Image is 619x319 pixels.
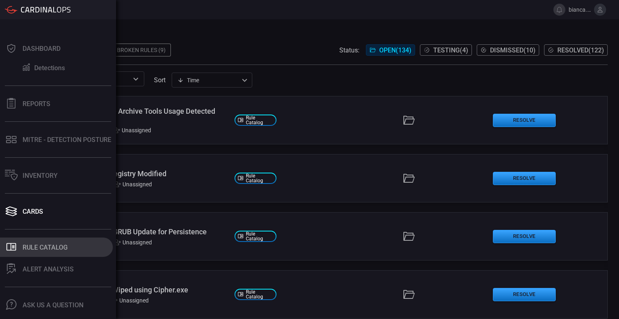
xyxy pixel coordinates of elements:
[60,107,228,124] div: Windows - Native Archive Tools Usage Detected (MuddyWater)
[23,301,83,309] div: Ask Us A Question
[493,230,556,243] button: Resolve
[246,173,273,183] span: Rule Catalog
[339,46,359,54] span: Status:
[130,73,141,85] button: Open
[23,265,74,273] div: ALERT ANALYSIS
[493,114,556,127] button: Resolve
[246,231,273,241] span: Rule Catalog
[366,44,415,56] button: Open(134)
[177,76,239,84] div: Time
[23,100,50,108] div: Reports
[477,44,539,56] button: Dismissed(10)
[433,46,468,54] span: Testing ( 4 )
[60,286,228,294] div: Windows - Data Wiped using Cipher.exe
[23,244,68,251] div: Rule Catalog
[114,181,152,188] div: Unassigned
[493,172,556,185] button: Resolve
[111,297,149,304] div: Unassigned
[34,64,65,72] div: Detections
[114,127,151,133] div: Unassigned
[544,44,608,56] button: Resolved(122)
[569,6,591,13] span: bianca.[PERSON_NAME]
[60,227,228,236] div: Linux - Possible GRUB Update for Persistence
[490,46,536,54] span: Dismissed ( 10 )
[493,288,556,301] button: Resolve
[23,172,58,179] div: Inventory
[246,115,273,125] span: Rule Catalog
[246,290,273,299] span: Rule Catalog
[112,44,171,56] div: Broken Rules (9)
[23,208,43,215] div: Cards
[420,44,472,56] button: Testing(4)
[23,136,111,144] div: MITRE - Detection Posture
[23,45,60,52] div: Dashboard
[379,46,411,54] span: Open ( 134 )
[557,46,604,54] span: Resolved ( 122 )
[114,239,152,246] div: Unassigned
[154,76,166,84] label: sort
[60,169,228,178] div: Windows - IME Registry Modified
